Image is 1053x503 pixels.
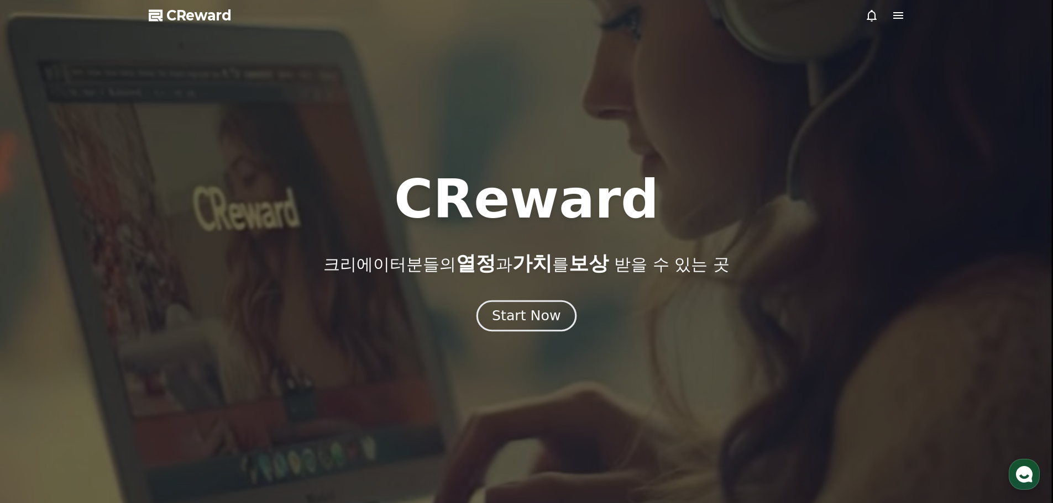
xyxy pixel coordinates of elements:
button: Start Now [476,300,577,331]
p: 크리에이터분들의 과 를 받을 수 있는 곳 [323,252,729,274]
div: Start Now [492,306,560,325]
span: CReward [166,7,232,24]
span: 가치 [512,252,552,274]
a: 홈 [3,350,73,378]
a: CReward [149,7,232,24]
span: 열정 [456,252,496,274]
a: 대화 [73,350,143,378]
span: 대화 [101,367,114,376]
span: 설정 [171,367,184,375]
span: 보상 [569,252,609,274]
a: Start Now [479,312,574,322]
span: 홈 [35,367,41,375]
a: 설정 [143,350,212,378]
h1: CReward [394,173,659,226]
